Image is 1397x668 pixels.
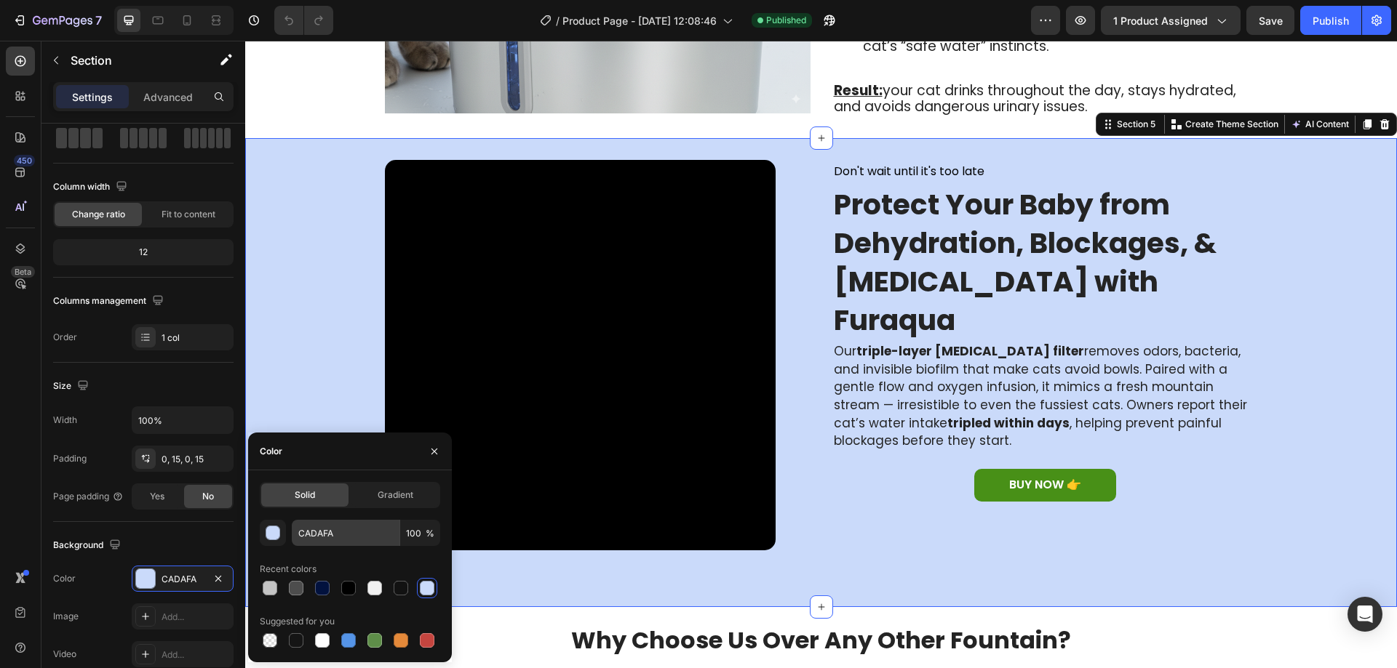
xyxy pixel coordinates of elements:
[162,648,230,661] div: Add...
[53,610,79,623] div: Image
[1300,6,1361,35] button: Publish
[729,428,871,461] a: BUY NOW 👉
[53,331,77,344] div: Order
[53,536,124,555] div: Background
[202,490,214,503] span: No
[53,648,76,661] div: Video
[1246,6,1294,35] button: Save
[53,414,77,427] div: Width
[162,611,230,624] div: Add...
[72,89,113,105] p: Settings
[162,573,204,586] div: CADAFA
[53,572,76,585] div: Color
[53,177,130,197] div: Column width
[260,445,282,458] div: Color
[326,583,826,616] strong: Why Choose Us Over Any Other Fountain?
[245,41,1397,668] iframe: Design area
[426,527,434,540] span: %
[56,242,231,262] div: 12
[143,89,193,105] p: Advanced
[589,122,739,139] span: Don't wait until it's too late
[556,13,560,28] span: /
[53,291,167,311] div: Columns management
[611,302,839,319] strong: triple-layer [MEDICAL_DATA] filter
[162,453,230,466] div: 0, 15, 0, 15
[1043,75,1107,92] button: AI Content
[589,144,971,299] strong: Protect Your Baby from Dehydration, Blockages, & [MEDICAL_DATA] with Furaqua
[1113,13,1208,28] span: 1 product assigned
[260,563,317,576] div: Recent colors
[764,437,836,452] p: BUY NOW 👉
[95,12,102,29] p: 7
[378,488,413,502] span: Gradient
[132,407,233,433] input: Auto
[53,490,124,503] div: Page padding
[702,374,824,391] strong: tripled within days
[292,520,399,546] input: Eg: FFFFFF
[53,377,92,396] div: Size
[1348,597,1382,632] div: Open Intercom Messenger
[11,266,35,278] div: Beta
[562,13,717,28] span: Product Page - [DATE] 12:08:46
[53,452,87,465] div: Padding
[295,488,315,502] span: Solid
[940,77,1033,90] p: Create Theme Section
[260,615,335,628] div: Suggested for you
[1259,15,1283,27] span: Save
[869,77,913,90] div: Section 5
[1101,6,1241,35] button: 1 product assigned
[71,52,190,69] p: Section
[6,6,108,35] button: 7
[1313,13,1349,28] div: Publish
[589,302,1002,409] span: Our removes odors, bacteria, and invisible biofilm that make cats avoid bowls. Paired with a gent...
[150,490,164,503] span: Yes
[766,14,806,27] span: Published
[162,331,230,345] div: 1 col
[14,155,35,166] div: 450
[274,6,333,35] div: Undo/Redo
[162,208,215,221] span: Fit to content
[72,208,125,221] span: Change ratio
